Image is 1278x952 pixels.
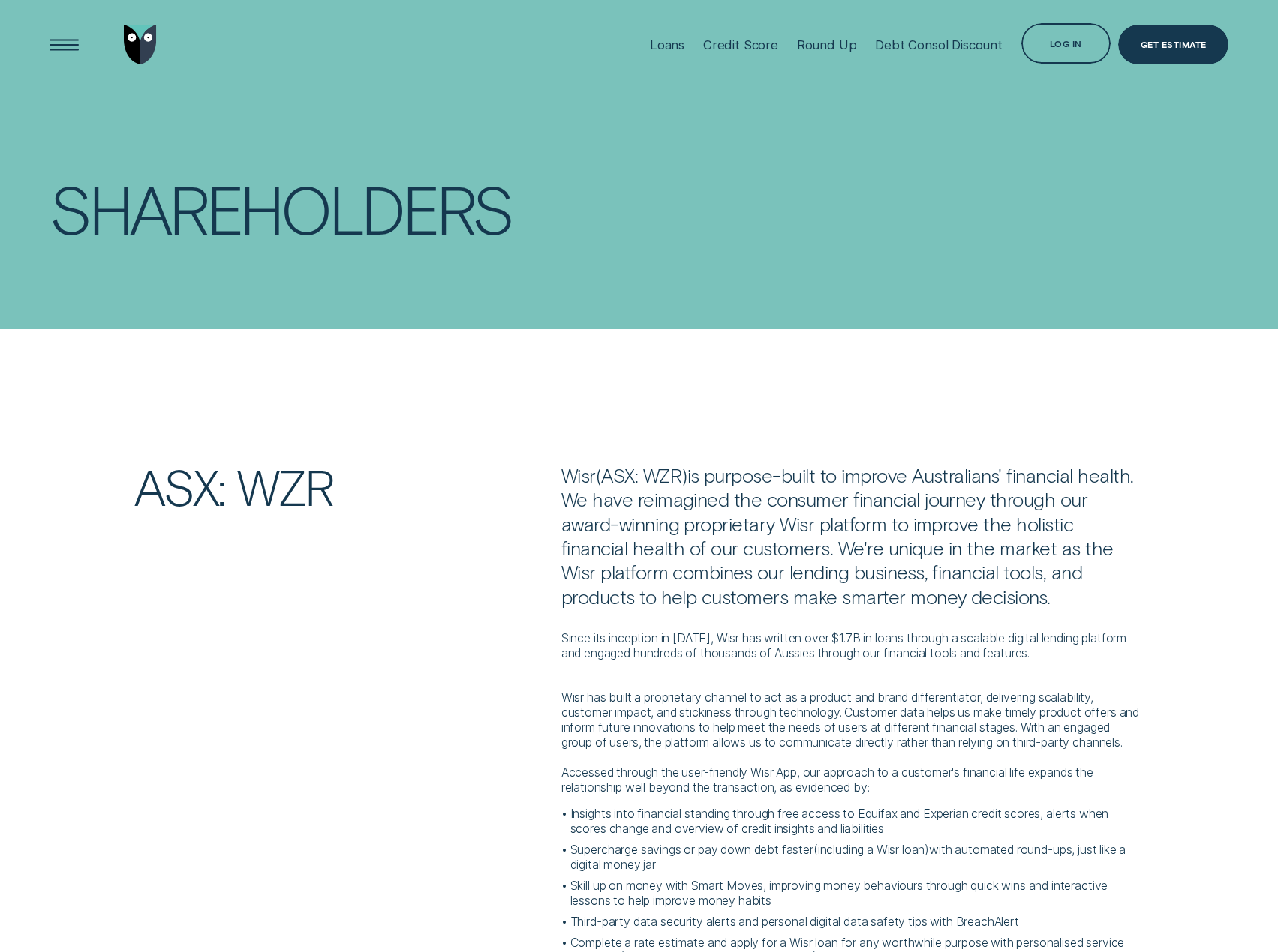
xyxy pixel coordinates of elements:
h1: Shareholders [50,177,621,239]
div: Loans [650,37,684,52]
button: Open Menu [44,25,85,65]
div: Round Up [797,37,857,52]
p: Third-party data security alerts and personal digital data safety tips with BreachAlert [570,915,1144,930]
div: Shareholders [50,177,513,239]
button: Log in [1021,23,1111,64]
p: Wisr ASX: WZR is purpose-built to improve Australians' financial health. We have reimagined the c... [561,463,1144,609]
div: Debt Consol Discount [875,37,1003,52]
span: ( [596,463,601,486]
p: Accessed through the user-friendly Wisr App, our approach to a customer's financial life expands ... [561,765,1144,795]
p: Supercharge savings or pay down debt faster including a Wisr loan with automated round-ups, just ... [570,843,1144,873]
p: Skill up on money with Smart Moves, improving money behaviours through quick wins and interactive... [570,879,1144,909]
span: ) [925,843,929,857]
img: Wisr [124,25,158,65]
p: Insights into financial standing through free access to Equifax and Experian credit scores, alert... [570,807,1144,837]
a: Get Estimate [1118,25,1228,65]
p: Wisr has built a proprietary channel to act as a product and brand differentiator, delivering sca... [561,675,1144,750]
div: Credit Score [703,37,778,52]
span: ) [681,463,687,486]
span: ( [813,843,818,857]
h2: ASX: WZR [127,463,553,511]
p: Since its inception in [DATE], Wisr has written over $1.7B in loans through a scalable digital le... [561,631,1144,661]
